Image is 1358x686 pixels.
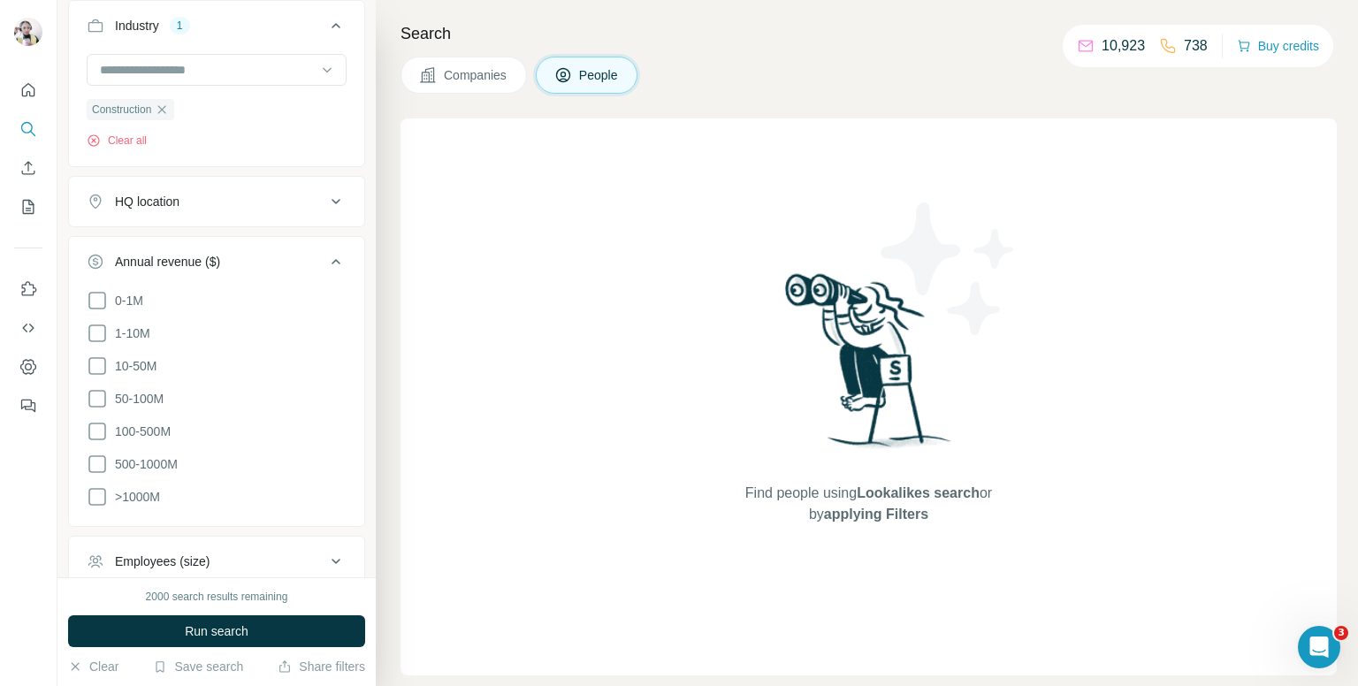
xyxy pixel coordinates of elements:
[14,312,42,344] button: Use Surfe API
[14,191,42,223] button: My lists
[14,152,42,184] button: Enrich CSV
[1237,34,1319,58] button: Buy credits
[68,615,365,647] button: Run search
[824,507,928,522] span: applying Filters
[444,66,508,84] span: Companies
[108,324,150,342] span: 1-10M
[1298,626,1340,668] iframe: Intercom live chat
[14,390,42,422] button: Feedback
[857,485,980,500] span: Lookalikes search
[108,390,164,408] span: 50-100M
[69,4,364,54] button: Industry1
[115,553,210,570] div: Employees (size)
[108,292,143,309] span: 0-1M
[401,21,1337,46] h4: Search
[115,193,179,210] div: HQ location
[153,658,243,675] button: Save search
[14,74,42,106] button: Quick start
[185,622,248,640] span: Run search
[14,273,42,305] button: Use Surfe on LinkedIn
[108,488,160,506] span: >1000M
[1184,35,1208,57] p: 738
[1334,626,1348,640] span: 3
[108,423,171,440] span: 100-500M
[14,113,42,145] button: Search
[87,133,147,149] button: Clear all
[278,658,365,675] button: Share filters
[777,269,961,466] img: Surfe Illustration - Woman searching with binoculars
[69,540,364,583] button: Employees (size)
[146,589,288,605] div: 2000 search results remaining
[14,351,42,383] button: Dashboard
[108,455,178,473] span: 500-1000M
[14,18,42,46] img: Avatar
[68,658,118,675] button: Clear
[115,253,220,271] div: Annual revenue ($)
[108,357,156,375] span: 10-50M
[92,102,151,118] span: Construction
[727,483,1010,525] span: Find people using or by
[869,189,1028,348] img: Surfe Illustration - Stars
[115,17,159,34] div: Industry
[170,18,190,34] div: 1
[1102,35,1145,57] p: 10,923
[69,240,364,290] button: Annual revenue ($)
[69,180,364,223] button: HQ location
[579,66,620,84] span: People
